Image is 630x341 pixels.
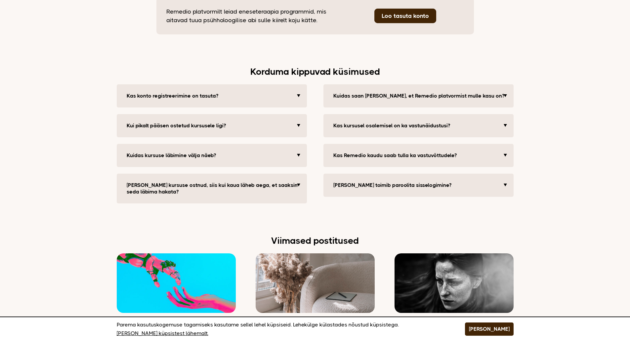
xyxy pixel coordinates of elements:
button: Kas Remedio kaudu saab tulla ka vastuvõttudele? [330,149,509,162]
p: Remedio platvormilt leiad eneseteraapia programmid, mis aitavad tuua psühholoogilise abi sulle ki... [166,7,330,24]
a: [PERSON_NAME] küpsistest lähemalt. [117,329,208,338]
a: Loo tasuta konto [374,9,436,23]
p: Parema kasutuskogemuse tagamiseks kasutame sellel lehel küpsiseid. Lehekülge külastades nõustud k... [117,320,448,338]
img: Inimese ja roboti käsi kokku puutumas [117,253,236,313]
h2: Viimased postitused [117,236,514,245]
button: Kas konto registreerimine on tasuta? [123,89,302,103]
button: Kas kursusel osalemisel on ka vastunäidustusi? [330,119,509,132]
img: Mureliku näoga naine vaatamas kõrvale [395,253,514,313]
img: Beež diivan märkmikuga [256,253,375,313]
button: Kuidas saan [PERSON_NAME], et Remedio platvormist mulle kasu on? [330,89,509,103]
button: Kui pikalt pääsen ostetud kursusele ligi? [123,119,302,132]
button: [PERSON_NAME] toimib paroolita sisselogimine? [330,179,509,192]
button: [PERSON_NAME] kursuse ostnud, siis kui kaua läheb aega, et saaksin seda läbima hakata? [123,179,302,198]
button: [PERSON_NAME] [465,322,514,336]
button: Kuidas kursuse läbimine välja näeb? [123,149,302,162]
h2: Korduma kippuvad küsimused [117,67,514,76]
